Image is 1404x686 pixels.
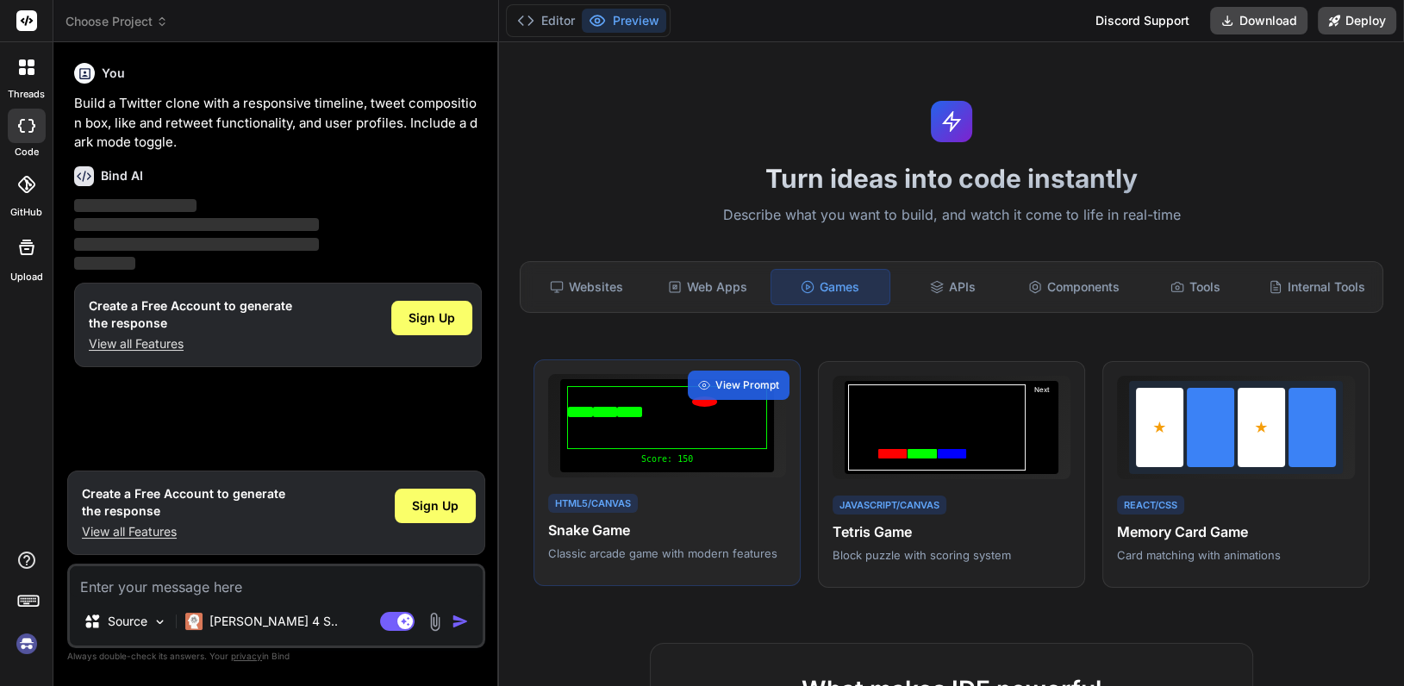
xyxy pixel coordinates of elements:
[409,309,455,327] span: Sign Up
[1210,7,1307,34] button: Download
[74,238,319,251] span: ‌
[425,612,445,632] img: attachment
[15,145,39,159] label: code
[833,496,946,515] div: JavaScript/Canvas
[1117,521,1355,542] h4: Memory Card Game
[12,629,41,658] img: signin
[10,205,42,220] label: GitHub
[153,614,167,629] img: Pick Models
[452,613,469,630] img: icon
[102,65,125,82] h6: You
[1117,496,1184,515] div: React/CSS
[74,94,482,153] p: Build a Twitter clone with a responsive timeline, tweet composition box, like and retweet functio...
[74,218,319,231] span: ‌
[89,297,292,332] h1: Create a Free Account to generate the response
[527,269,646,305] div: Websites
[567,452,767,465] div: Score: 150
[89,335,292,352] p: View all Features
[1085,7,1200,34] div: Discord Support
[412,497,459,514] span: Sign Up
[833,547,1070,563] p: Block puzzle with scoring system
[1257,269,1376,305] div: Internal Tools
[108,613,147,630] p: Source
[582,9,666,33] button: Preview
[548,546,786,561] p: Classic arcade game with modern features
[509,163,1394,194] h1: Turn ideas into code instantly
[771,269,890,305] div: Games
[1014,269,1133,305] div: Components
[74,199,197,212] span: ‌
[231,651,262,661] span: privacy
[209,613,338,630] p: [PERSON_NAME] 4 S..
[10,270,43,284] label: Upload
[82,485,285,520] h1: Create a Free Account to generate the response
[101,167,143,184] h6: Bind AI
[715,377,779,393] span: View Prompt
[1136,269,1254,305] div: Tools
[82,523,285,540] p: View all Features
[548,494,638,514] div: HTML5/Canvas
[833,521,1070,542] h4: Tetris Game
[66,13,168,30] span: Choose Project
[1117,547,1355,563] p: Card matching with animations
[8,87,45,102] label: threads
[894,269,1012,305] div: APIs
[67,648,485,664] p: Always double-check its answers. Your in Bind
[1318,7,1396,34] button: Deploy
[1029,384,1055,471] div: Next
[185,613,203,630] img: Claude 4 Sonnet
[74,257,135,270] span: ‌
[548,520,786,540] h4: Snake Game
[510,9,582,33] button: Editor
[649,269,767,305] div: Web Apps
[509,204,1394,227] p: Describe what you want to build, and watch it come to life in real-time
